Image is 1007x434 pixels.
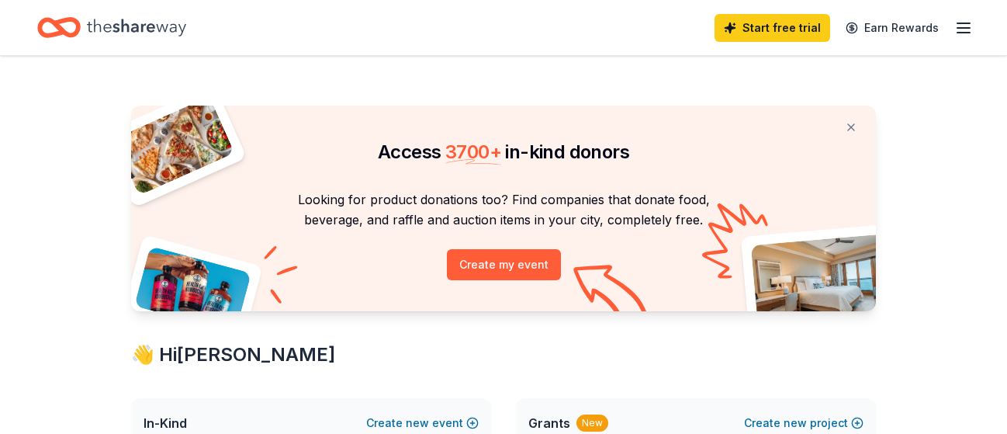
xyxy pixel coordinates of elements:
[144,414,187,432] span: In-Kind
[715,14,830,42] a: Start free trial
[573,265,651,323] img: Curvy arrow
[366,414,479,432] button: Createnewevent
[784,414,807,432] span: new
[445,141,501,163] span: 3700 +
[378,141,629,163] span: Access in-kind donors
[406,414,429,432] span: new
[131,342,876,367] div: 👋 Hi [PERSON_NAME]
[150,189,857,231] p: Looking for product donations too? Find companies that donate food, beverage, and raffle and auct...
[836,14,948,42] a: Earn Rewards
[447,249,561,280] button: Create my event
[37,9,186,46] a: Home
[744,414,863,432] button: Createnewproject
[528,414,570,432] span: Grants
[576,415,608,432] div: New
[114,96,235,196] img: Pizza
